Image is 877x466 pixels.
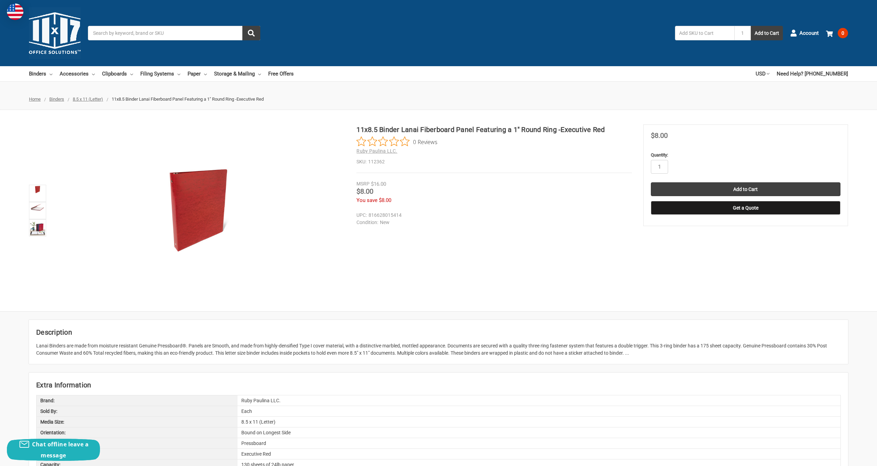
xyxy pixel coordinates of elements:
dd: 112362 [356,158,632,165]
div: Lanai Binders are made from moisture resistant Genuine Pressboard®. Panels are Smooth, and made f... [36,342,841,357]
a: Paper [188,66,207,81]
a: Accessories [60,66,95,81]
img: Lanai Binder (112362) [30,220,45,235]
span: 0 [838,28,848,38]
div: Bound on Longest Side [238,427,840,438]
a: Account [790,24,819,42]
span: $8.00 [651,131,668,140]
a: 0 [826,24,848,42]
button: Chat offline leave a message [7,439,100,461]
input: Add to Cart [651,182,840,196]
img: 11x17.com [29,7,81,59]
span: $16.00 [371,181,386,187]
div: Brand: [37,395,238,406]
div: Panel Type: [37,438,238,448]
span: 11x8.5 Binder Lanai Fiberboard Panel Featuring a 1" Round Ring -Executive Red [112,97,264,102]
input: Search by keyword, brand or SKU [88,26,260,40]
a: Clipboards [102,66,133,81]
a: 8.5 x 11 (Letter) [73,97,103,102]
h2: Description [36,327,841,337]
span: You save [356,197,377,203]
dt: Condition: [356,219,378,226]
button: Get a Quote [651,201,840,215]
a: Need Help? [PHONE_NUMBER] [777,66,848,81]
div: Executive Red [238,449,840,459]
a: Binders [49,97,64,102]
a: Home [29,97,41,102]
img: 11x8.5 Binder Lanai Fiberboard Panel Featuring a 1" Round Ring -Executive Red [30,186,45,193]
div: Sold By: [37,406,238,416]
button: Add to Cart [751,26,783,40]
img: 11x8.5 Binder Lanai Fiberboard Panel Featuring a 1" Round Ring -Executive Red [30,203,45,211]
dd: 816628015414 [356,212,629,219]
dt: SKU: [356,158,366,165]
h2: Extra Information [36,380,841,390]
div: Color: [37,449,238,459]
a: Ruby Paulina LLC. [356,148,397,154]
div: Orientation: [37,427,238,438]
div: Media Size: [37,417,238,427]
dt: UPC: [356,212,367,219]
dd: New [356,219,629,226]
span: $8.00 [356,187,373,195]
button: Rated 0 out of 5 stars from 0 reviews. Jump to reviews. [356,136,437,147]
a: USD [756,66,769,81]
a: Filing Systems [140,66,180,81]
h1: 11x8.5 Binder Lanai Fiberboard Panel Featuring a 1" Round Ring -Executive Red [356,124,632,135]
label: Quantity: [651,152,840,159]
div: Pressboard [238,438,840,448]
a: Binders [29,66,52,81]
div: Each [238,406,840,416]
img: duty and tax information for United States [7,3,23,20]
input: Add SKU to Cart [675,26,734,40]
span: Account [799,29,819,37]
a: Storage & Mailing [214,66,261,81]
div: MSRP [356,180,370,188]
span: 0 Reviews [413,136,437,147]
span: $8.00 [379,197,391,203]
a: Free Offers [268,66,294,81]
img: 11x8.5 Binder Lanai Fiberboard Panel Featuring a 1" Round Ring -Executive Red [112,168,285,254]
div: Ruby Paulina LLC. [238,395,840,406]
div: 8.5 x 11 (Letter) [238,417,840,427]
span: Chat offline leave a message [32,440,89,459]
